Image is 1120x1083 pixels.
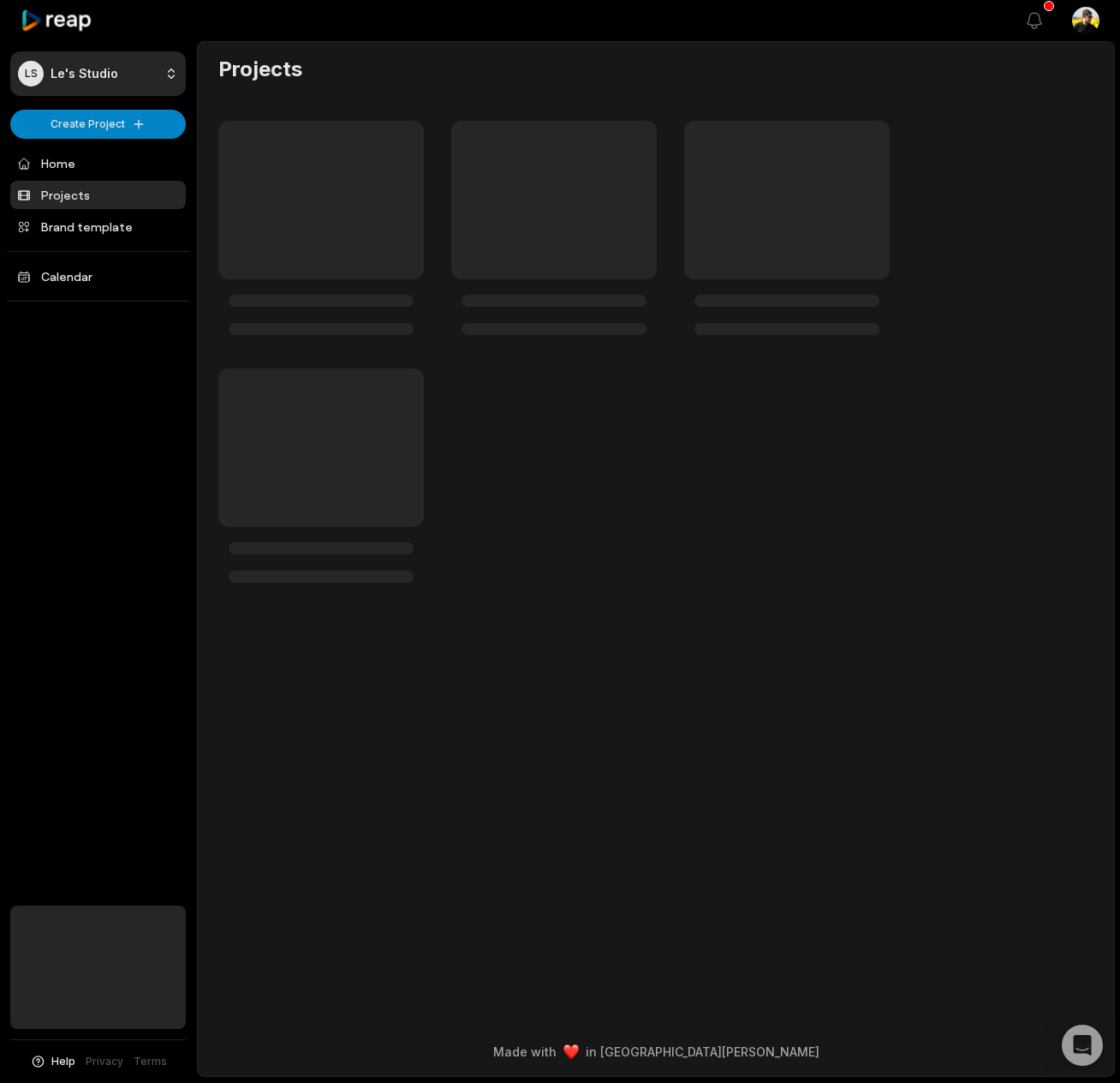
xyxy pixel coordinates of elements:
[563,1044,579,1060] img: heart emoji
[10,149,186,177] a: Home
[86,1054,123,1069] a: Privacy
[213,1043,1099,1061] div: Made with in [GEOGRAPHIC_DATA][PERSON_NAME]
[10,181,186,209] a: Projects
[51,66,118,81] p: Le's Studio
[18,61,44,87] div: LS
[10,212,186,241] a: Brand template
[10,110,186,139] button: Create Project
[218,56,302,83] h2: Projects
[51,1054,75,1069] span: Help
[134,1054,167,1069] a: Terms
[30,1054,75,1069] button: Help
[10,262,186,290] a: Calendar
[1062,1025,1103,1066] div: Open Intercom Messenger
